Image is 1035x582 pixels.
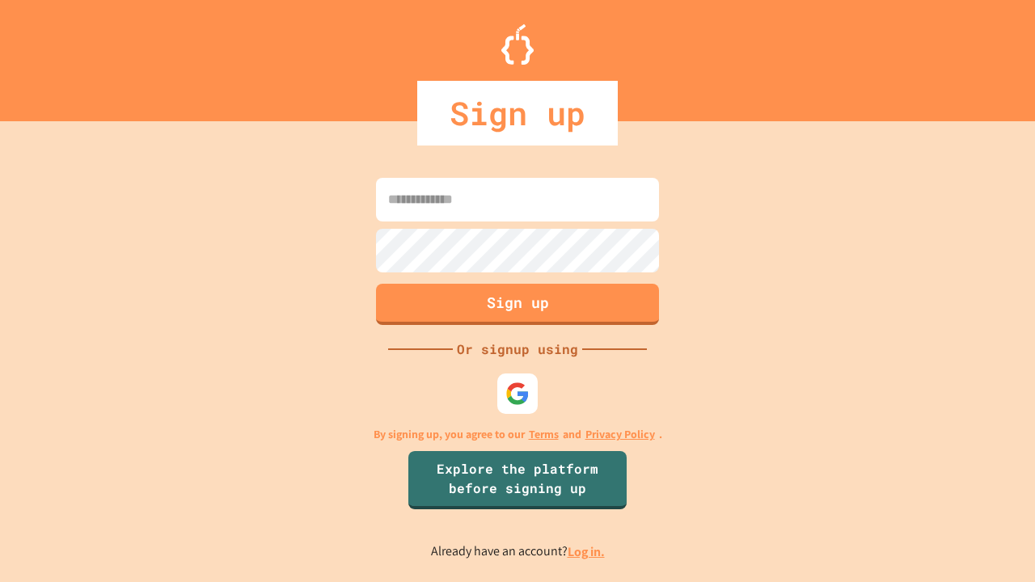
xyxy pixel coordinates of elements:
[585,426,655,443] a: Privacy Policy
[417,81,618,145] div: Sign up
[374,426,662,443] p: By signing up, you agree to our and .
[529,426,559,443] a: Terms
[453,339,582,359] div: Or signup using
[501,24,534,65] img: Logo.svg
[505,382,530,406] img: google-icon.svg
[376,284,659,325] button: Sign up
[568,543,605,560] a: Log in.
[431,542,605,562] p: Already have an account?
[408,451,627,509] a: Explore the platform before signing up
